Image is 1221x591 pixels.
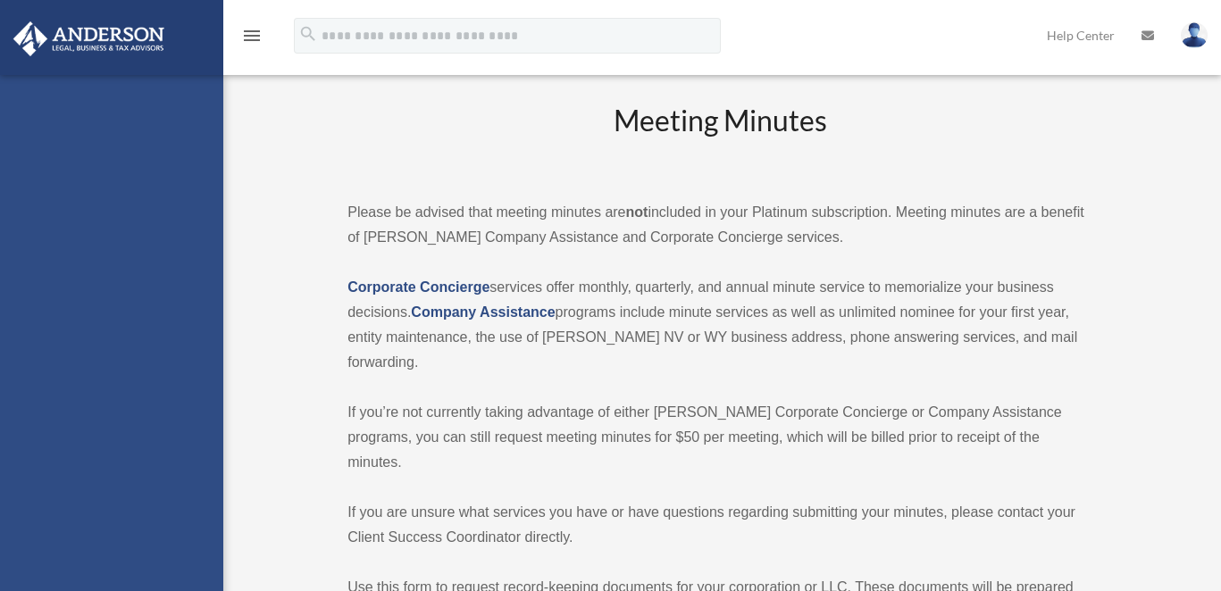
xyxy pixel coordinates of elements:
[347,200,1092,250] p: Please be advised that meeting minutes are included in your Platinum subscription. Meeting minute...
[298,24,318,44] i: search
[347,275,1092,375] p: services offer monthly, quarterly, and annual minute service to memorialize your business decisio...
[347,400,1092,475] p: If you’re not currently taking advantage of either [PERSON_NAME] Corporate Concierge or Company A...
[347,279,489,295] a: Corporate Concierge
[411,304,555,320] a: Company Assistance
[347,500,1092,550] p: If you are unsure what services you have or have questions regarding submitting your minutes, ple...
[241,25,263,46] i: menu
[241,31,263,46] a: menu
[347,101,1092,175] h2: Meeting Minutes
[626,204,648,220] strong: not
[8,21,170,56] img: Anderson Advisors Platinum Portal
[1181,22,1208,48] img: User Pic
